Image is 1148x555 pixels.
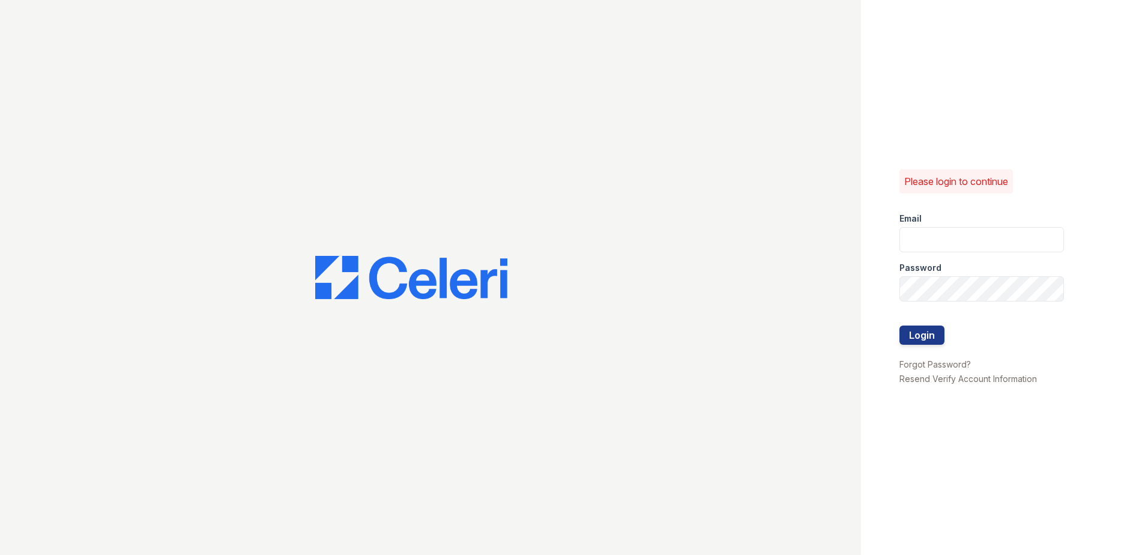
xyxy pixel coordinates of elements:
button: Login [899,326,944,345]
img: CE_Logo_Blue-a8612792a0a2168367f1c8372b55b34899dd931a85d93a1a3d3e32e68fde9ad4.png [315,256,507,299]
label: Password [899,262,941,274]
p: Please login to continue [904,174,1008,189]
a: Forgot Password? [899,359,971,369]
label: Email [899,213,922,225]
a: Resend Verify Account Information [899,374,1037,384]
